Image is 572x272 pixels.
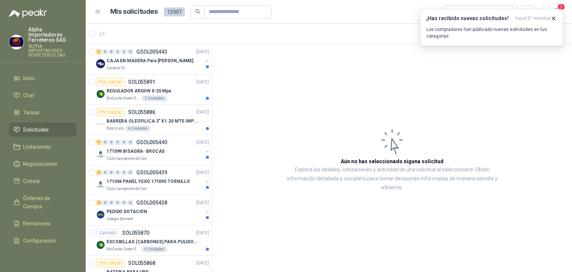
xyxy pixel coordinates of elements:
[121,140,127,145] div: 0
[128,79,155,85] p: SOL055891
[196,199,209,206] p: [DATE]
[23,177,40,185] span: Cotizar
[121,200,127,205] div: 0
[9,140,77,154] a: Licitaciones
[107,118,199,125] p: BARRERA OLEOFILICA 3" X1.20 MTS IMPORTADO
[102,49,108,54] div: 0
[109,49,114,54] div: 0
[107,95,140,101] p: BioCosta Green Energy S.A.S
[107,216,133,222] p: Colegio Bennett
[96,200,102,205] div: 2
[9,174,77,188] a: Cotizar
[196,169,209,176] p: [DATE]
[9,234,77,248] a: Configuración
[96,47,210,71] a: 1 0 0 0 0 0 GSOL005443[DATE] Company LogoCAJA EN MADERA Para [PERSON_NAME]Caracol TV
[107,238,199,246] p: ESCOBILLAS (CARBONES) PARA PULIDORA DEWALT
[96,170,102,175] div: 4
[96,49,102,54] div: 1
[107,148,165,155] p: 171099 BISAGRA- BROCAS
[107,88,171,95] p: REGULADOR ARGON 0-25 Mpa
[121,49,127,54] div: 0
[448,8,464,16] div: Todas
[341,157,444,165] h3: Aún no has seleccionado niguna solicitud
[9,9,47,18] img: Logo peakr
[107,208,147,215] p: PEDIDO DOTACIÓN
[96,89,105,98] img: Company Logo
[109,140,114,145] div: 0
[287,165,498,192] p: Explora los detalles, cotizaciones y actividad de una solicitud al seleccionarla. Obtén informaci...
[136,140,167,145] p: GSOL005440
[23,160,57,168] span: Negociaciones
[128,170,133,175] div: 0
[23,108,39,117] span: Tareas
[142,95,167,101] div: 1 Unidades
[109,170,114,175] div: 0
[9,105,77,120] a: Tareas
[550,5,563,19] button: 1
[136,200,167,205] p: GSOL005438
[115,49,121,54] div: 0
[86,225,212,256] a: CerradoSOL055870[DATE] Company LogoESCOBILLAS (CARBONES) PARA PULIDORA DEWALTBioCosta Green Energ...
[122,230,149,235] p: SOL055870
[23,126,49,134] span: Solicitudes
[102,200,108,205] div: 0
[23,237,56,245] span: Configuración
[426,15,513,22] h3: ¡Has recibido nuevas solicitudes!
[107,246,140,252] p: BioCosta Green Energy S.A.S
[110,6,158,17] h1: Mis solicitudes
[142,246,167,252] div: 4 Unidades
[28,27,77,42] p: Alpha Importadores Ferreteros SAS
[23,219,51,228] span: Remisiones
[196,260,209,267] p: [DATE]
[96,168,210,192] a: 4 0 0 0 0 0 GSOL005439[DATE] Company Logo171094 PANEL YESO 171095 TORNILLOClub Campestre de Cali
[102,170,108,175] div: 0
[96,228,119,237] div: Cerrado
[196,230,209,237] p: [DATE]
[96,240,105,249] img: Company Logo
[23,254,66,262] span: Manuales y ayuda
[9,123,77,137] a: Solicitudes
[9,216,77,231] a: Remisiones
[96,120,105,129] img: Company Logo
[115,140,121,145] div: 0
[121,170,127,175] div: 0
[107,57,193,64] p: CAJA EN MADERA Para [PERSON_NAME]
[128,110,155,115] p: SOL055886
[128,49,133,54] div: 0
[96,198,210,222] a: 2 0 0 0 0 0 GSOL005438[DATE] Company LogoPEDIDO DOTACIÓNColegio Bennett
[9,88,77,102] a: Chat
[28,44,77,57] p: ALPHA IMPORTADORES FERRETEROS SAS
[128,200,133,205] div: 0
[96,140,102,145] div: 7
[196,79,209,86] p: [DATE]
[23,74,35,82] span: Inicio
[23,194,70,211] span: Órdenes de Compra
[9,71,77,85] a: Inicio
[96,180,105,189] img: Company Logo
[196,109,209,116] p: [DATE]
[136,170,167,175] p: GSOL005439
[107,186,147,192] p: Club Campestre de Cali
[107,126,124,132] p: Biocirculo
[96,210,105,219] img: Company Logo
[9,251,77,265] a: Manuales y ayuda
[86,105,212,135] a: Por cotizarSOL055886[DATE] Company LogoBARRERA OLEOFILICA 3" X1.20 MTS IMPORTADOBiocirculo4 Unidades
[128,140,133,145] div: 0
[109,200,114,205] div: 0
[9,35,23,49] img: Company Logo
[9,157,77,171] a: Negociaciones
[107,156,147,162] p: Club Campestre de Cali
[9,191,77,214] a: Órdenes de Compra
[23,143,51,151] span: Licitaciones
[96,78,125,86] div: Por cotizar
[426,26,557,39] p: Los compradores han publicado nuevas solicitudes en tus categorías.
[136,49,167,54] p: GSOL005443
[96,138,210,162] a: 7 0 0 0 0 0 GSOL005440[DATE] Company Logo171099 BISAGRA- BROCASClub Campestre de Cali
[107,65,125,71] p: Caracol TV
[115,170,121,175] div: 0
[195,9,200,14] span: search
[164,7,185,16] span: 12907
[107,178,190,185] p: 171094 PANEL YESO 171095 TORNILLO
[196,48,209,56] p: [DATE]
[125,126,151,132] div: 4 Unidades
